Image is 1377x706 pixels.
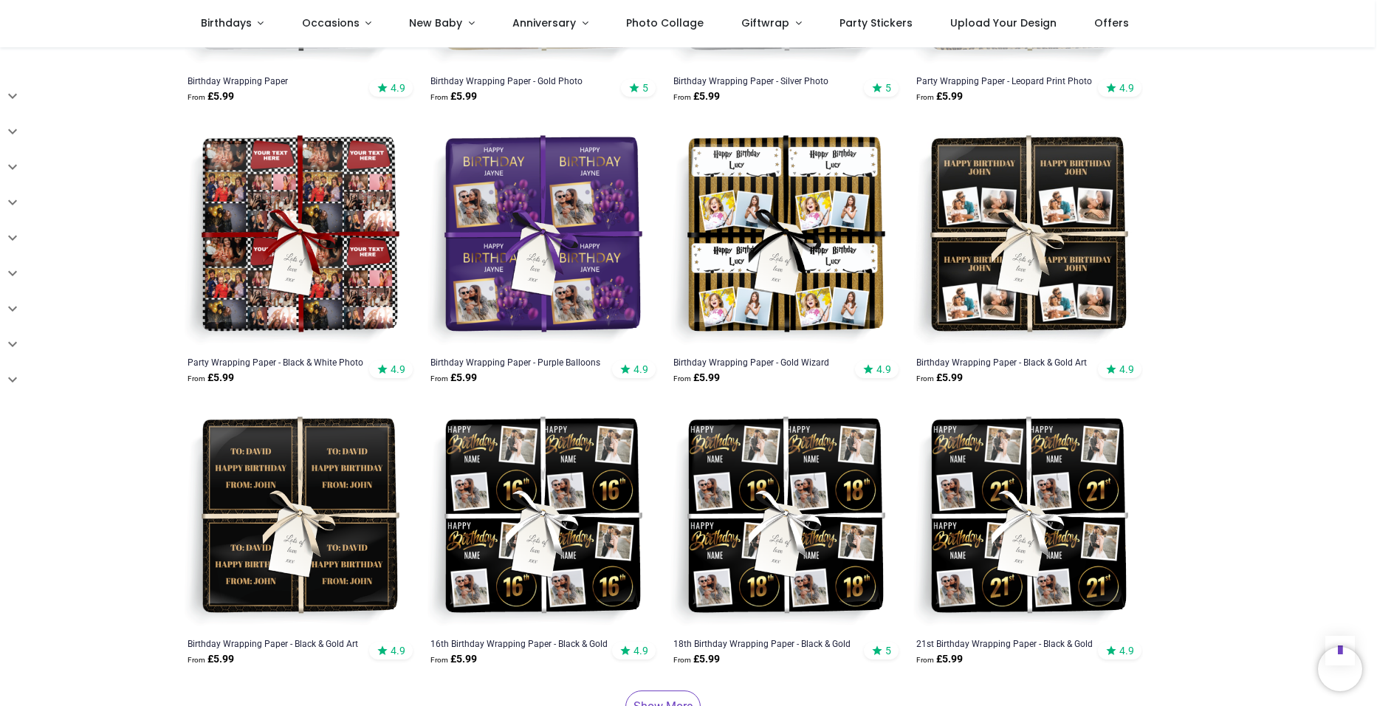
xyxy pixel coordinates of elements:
[633,644,648,657] span: 4.9
[916,371,963,385] strong: £ 5.99
[201,16,252,30] span: Birthdays
[426,120,657,352] img: Personalised Birthday Wrapping Paper - Purple Balloons - Add Text & 1 Photo
[673,93,691,101] span: From
[669,120,900,352] img: Personalised Birthday Wrapping Paper - Gold Wizard Witch - Add Text & 2 Photos
[626,16,704,30] span: Photo Collage
[673,637,851,649] a: 18th Birthday Wrapping Paper - Black & Gold
[188,652,234,667] strong: £ 5.99
[409,16,462,30] span: New Baby
[188,93,205,101] span: From
[885,644,891,657] span: 5
[916,652,963,667] strong: £ 5.99
[1094,16,1129,30] span: Offers
[916,93,934,101] span: From
[673,356,851,368] a: Birthday Wrapping Paper - Gold Wizard Witch
[188,637,365,649] a: Birthday Wrapping Paper - Black & Gold Art Deco
[391,644,405,657] span: 4.9
[642,81,648,95] span: 5
[302,16,360,30] span: Occasions
[391,363,405,376] span: 4.9
[183,402,414,633] img: Personalised Birthday Wrapping Paper - Black & Gold Art Deco - Add Text
[430,371,477,385] strong: £ 5.99
[1119,363,1134,376] span: 4.9
[430,356,608,368] a: Birthday Wrapping Paper - Purple Balloons
[188,371,234,385] strong: £ 5.99
[1119,644,1134,657] span: 4.9
[673,89,720,104] strong: £ 5.99
[188,89,234,104] strong: £ 5.99
[188,656,205,664] span: From
[426,402,657,633] img: Personalised 16th Birthday Wrapping Paper - Black & Gold - Upload 2 Photos & Name
[391,81,405,95] span: 4.9
[912,402,1143,633] img: Personalised 21st Birthday Wrapping Paper - Black & Gold - Upload 2 Photos & Name
[950,16,1057,30] span: Upload Your Design
[885,81,891,95] span: 5
[430,637,608,649] a: 16th Birthday Wrapping Paper - Black & Gold
[183,120,414,352] img: Personalised Party Wrapping Paper - Black & White Photo Collage - 8 Photos & Add Text
[673,371,720,385] strong: £ 5.99
[430,656,448,664] span: From
[673,75,851,86] a: Birthday Wrapping Paper - Silver Photo Collage
[1318,647,1362,691] iframe: Brevo live chat
[669,402,900,633] img: Personalised 18th Birthday Wrapping Paper - Black & Gold - Upload 2 Photos & Name
[912,120,1143,352] img: Personalised Birthday Wrapping Paper - Black & Gold Art Deco - Add Text & 2 Photos
[188,356,365,368] a: Party Wrapping Paper - Black & White Photo Collage
[741,16,789,30] span: Giftwrap
[916,356,1094,368] a: Birthday Wrapping Paper - Black & Gold Art Deco
[430,93,448,101] span: From
[916,656,934,664] span: From
[673,374,691,383] span: From
[876,363,891,376] span: 4.9
[430,374,448,383] span: From
[1119,81,1134,95] span: 4.9
[512,16,576,30] span: Anniversary
[430,89,477,104] strong: £ 5.99
[916,637,1094,649] a: 21st Birthday Wrapping Paper - Black & Gold
[188,374,205,383] span: From
[633,363,648,376] span: 4.9
[839,16,913,30] span: Party Stickers
[916,89,963,104] strong: £ 5.99
[916,75,1094,86] a: Party Wrapping Paper - Leopard Print Photo Collage
[188,75,365,86] a: Birthday Wrapping Paper
[430,75,608,86] a: Birthday Wrapping Paper - Gold Photo Collage
[916,374,934,383] span: From
[673,652,720,667] strong: £ 5.99
[673,656,691,664] span: From
[430,652,477,667] strong: £ 5.99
